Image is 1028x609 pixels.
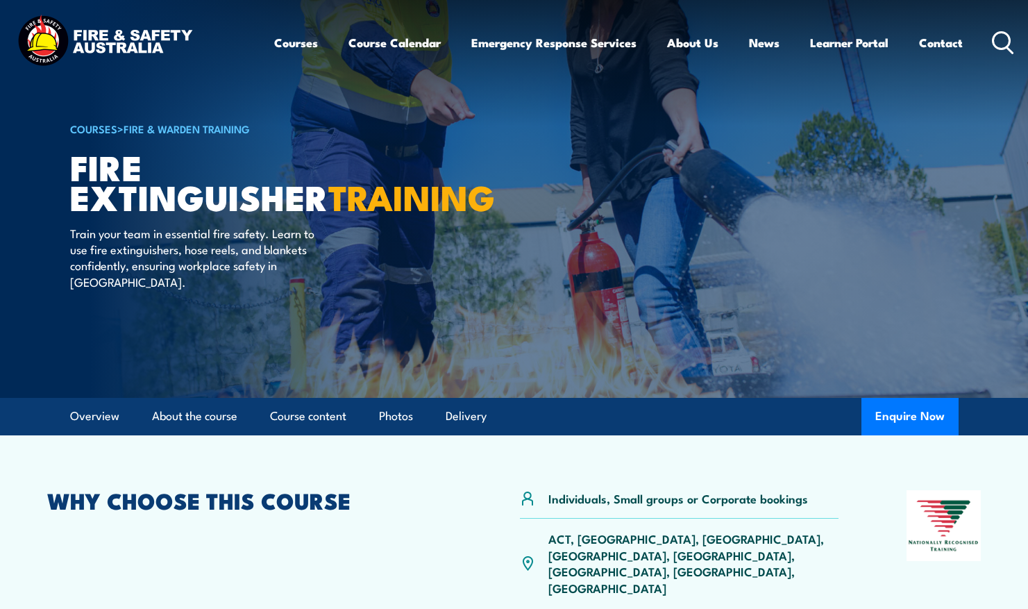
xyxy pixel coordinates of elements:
[70,225,323,290] p: Train your team in essential fire safety. Learn to use fire extinguishers, hose reels, and blanke...
[328,169,495,223] strong: TRAINING
[749,24,780,61] a: News
[70,120,413,137] h6: >
[270,398,346,435] a: Course content
[379,398,413,435] a: Photos
[548,531,839,596] p: ACT, [GEOGRAPHIC_DATA], [GEOGRAPHIC_DATA], [GEOGRAPHIC_DATA], [GEOGRAPHIC_DATA], [GEOGRAPHIC_DATA...
[919,24,963,61] a: Contact
[70,151,413,211] h1: Fire Extinguisher
[907,490,981,561] img: Nationally Recognised Training logo.
[810,24,888,61] a: Learner Portal
[70,121,117,136] a: COURSES
[152,398,237,435] a: About the course
[47,490,453,510] h2: WHY CHOOSE THIS COURSE
[667,24,718,61] a: About Us
[274,24,318,61] a: Courses
[471,24,637,61] a: Emergency Response Services
[70,398,119,435] a: Overview
[348,24,441,61] a: Course Calendar
[124,121,250,136] a: Fire & Warden Training
[548,490,808,506] p: Individuals, Small groups or Corporate bookings
[446,398,487,435] a: Delivery
[861,398,959,435] button: Enquire Now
